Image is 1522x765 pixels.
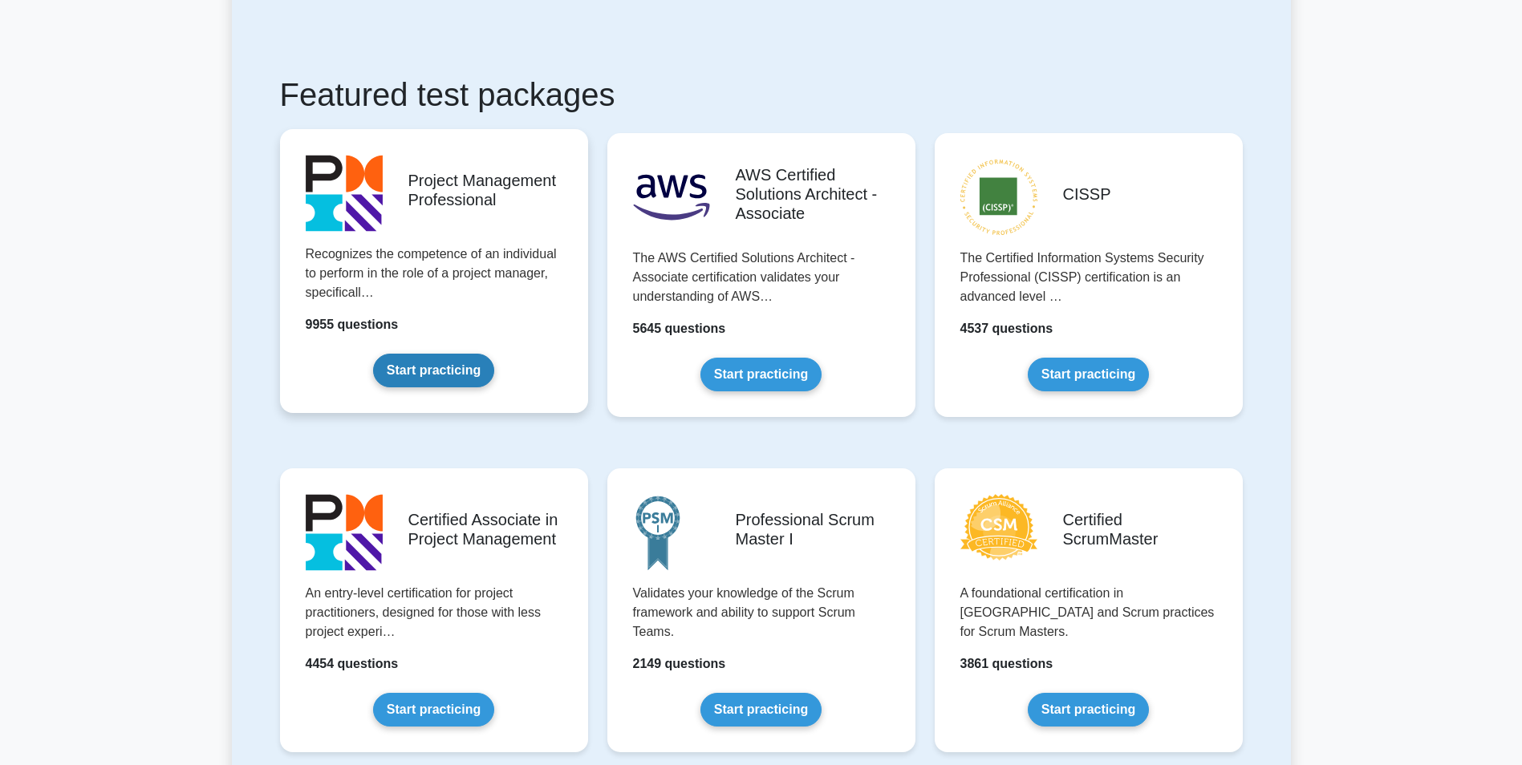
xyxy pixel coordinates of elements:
[373,693,494,727] a: Start practicing
[373,354,494,387] a: Start practicing
[700,358,822,391] a: Start practicing
[280,75,1243,114] h1: Featured test packages
[700,693,822,727] a: Start practicing
[1028,693,1149,727] a: Start practicing
[1028,358,1149,391] a: Start practicing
